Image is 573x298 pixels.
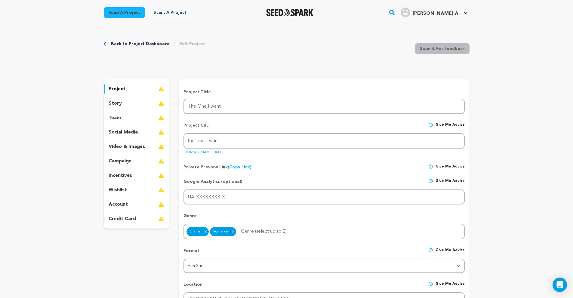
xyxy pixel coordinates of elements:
button: social media [104,127,169,137]
input: Project Name [183,99,464,114]
a: Start a project [149,7,191,18]
p: incentives [109,172,132,179]
p: campaign [109,158,131,165]
div: Breadcrumb [104,41,205,47]
p: wishlist [109,186,127,194]
button: wishlist [104,185,169,195]
input: Genre (select up to 2) [237,226,300,235]
div: Drama [186,227,209,237]
span: Adeyemo A.'s Profile [399,6,469,19]
a: Adeyemo A.'s Profile [399,6,469,17]
a: [DOMAIN_NAME][URL] [183,148,221,154]
button: incentives [104,171,169,180]
button: credit card [104,214,169,224]
img: help-circle.svg [428,248,433,253]
div: Adeyemo A.'s Profile [401,8,460,17]
span: Give me advice [436,179,465,189]
p: video & images [109,143,145,150]
img: help-circle.svg [428,164,433,169]
button: Submit For feedback [415,43,470,54]
img: help-circle.svg [428,281,433,286]
span: Give me advice [436,281,465,292]
p: Location [183,281,202,292]
a: Fund a project [104,7,145,18]
img: warning-full.svg [158,201,164,208]
p: Google Analytics (optional) [183,179,242,189]
button: video & images [104,142,169,152]
p: Genre [183,213,464,224]
img: warning-full.svg [158,114,164,121]
p: project [109,85,125,93]
input: Project URL [183,133,464,149]
button: Remove item: 20 [230,230,236,233]
img: Seed&Spark Logo Dark Mode [266,9,313,16]
button: Remove item: 8 [203,230,208,233]
p: account [109,201,128,208]
button: campaign [104,156,169,166]
img: warning-full.svg [158,215,164,223]
img: user.png [401,8,410,17]
img: help-circle.svg [428,122,433,127]
img: warning-full.svg [158,186,164,194]
p: Project URL [183,122,209,133]
img: warning-full.svg [158,129,164,136]
a: (Copy Link) [228,165,251,169]
span: Give me advice [436,248,465,259]
p: story [109,100,122,107]
img: warning-full.svg [158,85,164,93]
img: warning-full.svg [158,158,164,165]
span: [PERSON_NAME] A. [413,11,460,16]
button: project [104,84,169,94]
img: warning-full.svg [158,143,164,150]
img: warning-full.svg [158,100,164,107]
p: credit card [109,215,136,223]
p: social media [109,129,138,136]
div: Romance [210,227,236,237]
img: help-circle.svg [428,179,433,183]
span: Give me advice [436,164,465,170]
p: Project Title [183,89,464,95]
img: warning-full.svg [158,172,164,179]
p: Format [183,248,199,259]
p: team [109,114,121,121]
button: account [104,200,169,209]
a: Edit Project [179,41,205,47]
input: UA-XXXXXXXX-X [183,189,464,205]
button: team [104,113,169,123]
a: Back to Project Dashboard [111,41,170,47]
div: Open Intercom Messenger [553,278,567,292]
a: Seed&Spark Homepage [266,9,313,16]
p: Private Preview Link [183,164,251,170]
button: story [104,99,169,108]
span: Give me advice [436,122,465,133]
